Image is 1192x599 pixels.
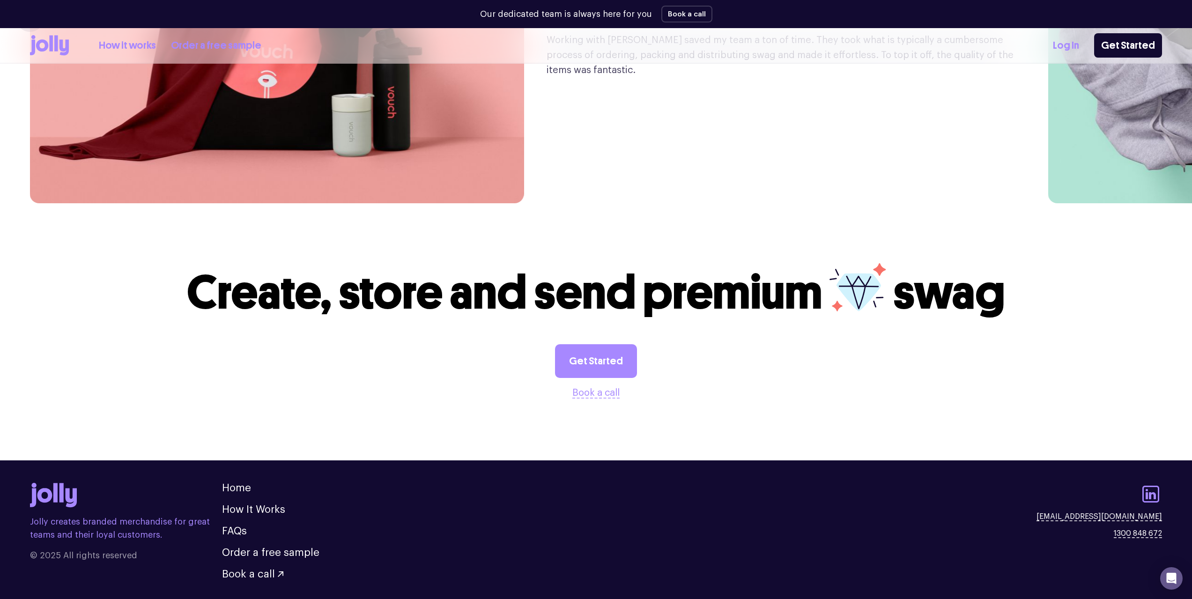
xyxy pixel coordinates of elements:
span: Create, store and send premium [187,264,822,321]
a: Get Started [555,344,637,378]
button: Book a call [661,6,712,22]
p: Our dedicated team is always here for you [480,8,652,21]
span: swag [893,264,1005,321]
a: FAQs [222,526,247,536]
a: How it works [99,38,156,53]
span: Book a call [222,569,275,579]
a: Home [222,483,251,493]
button: Book a call [572,385,620,400]
a: Order a free sample [222,547,319,558]
a: Get Started [1094,33,1162,58]
a: [EMAIL_ADDRESS][DOMAIN_NAME] [1037,511,1162,522]
span: © 2025 All rights reserved [30,549,222,562]
button: Book a call [222,569,283,579]
a: Order a free sample [171,38,261,53]
div: Open Intercom Messenger [1160,567,1183,590]
a: 1300 848 672 [1114,528,1162,539]
p: Jolly creates branded merchandise for great teams and their loyal customers. [30,515,222,541]
a: Log In [1053,38,1079,53]
a: How It Works [222,504,285,515]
